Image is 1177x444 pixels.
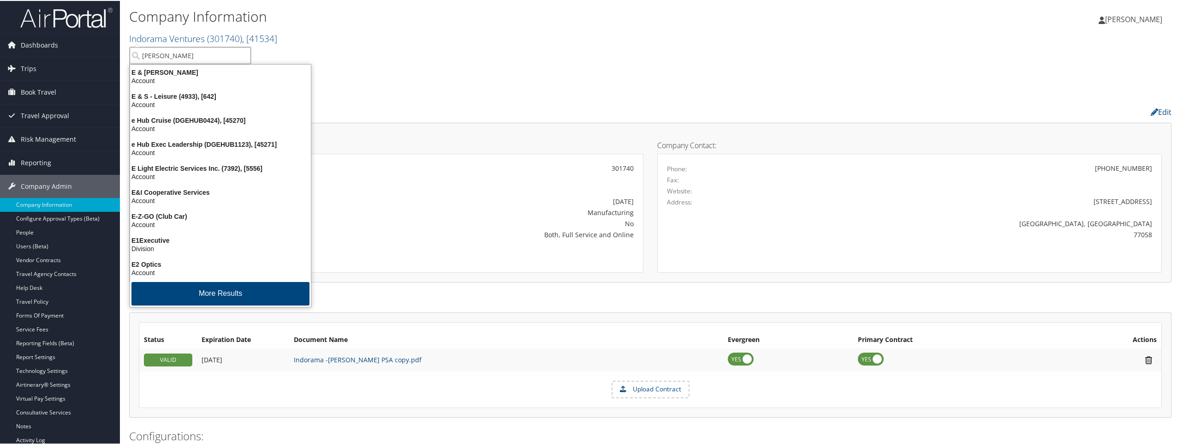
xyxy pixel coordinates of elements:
div: Account [125,172,316,180]
span: Company Admin [21,174,72,197]
h1: Company Information [129,6,824,25]
div: Division [125,244,316,252]
div: 77058 [792,229,1153,239]
label: Address: [667,197,692,206]
i: Remove Contract [1141,354,1157,364]
div: e Hub Exec Leadership (DGEHUB1123), [45271] [125,139,316,148]
a: Edit [1151,106,1171,116]
div: VALID [144,353,192,366]
label: Phone: [667,163,687,173]
span: Risk Management [21,127,76,150]
th: Evergreen [723,331,853,348]
label: Website: [667,186,692,195]
a: Indorama Ventures [129,31,277,44]
th: Status [139,331,197,348]
div: E & [PERSON_NAME] [125,67,316,76]
div: E & S - Leisure (4933), [642] [125,91,316,100]
h2: Company Profile: [129,103,820,119]
div: [STREET_ADDRESS] [792,196,1153,205]
h2: Configurations: [129,427,1171,443]
span: Reporting [21,150,51,174]
div: Account [125,124,316,132]
div: E&I Cooperative Services [125,187,316,196]
div: Account [125,196,316,204]
h4: Account Details: [139,141,643,148]
div: 301740 [315,162,634,172]
label: Upload Contract [612,381,689,396]
div: Both, Full Service and Online [315,229,634,239]
th: Document Name [289,331,723,348]
div: [DATE] [315,196,634,205]
span: , [ 41534 ] [242,31,277,44]
th: Expiration Date [197,331,289,348]
span: ( 301740 ) [207,31,242,44]
div: Account [125,220,316,228]
label: Fax: [667,174,679,184]
div: Account [125,148,316,156]
th: Actions [1056,331,1161,348]
h2: Contracts: [129,292,1171,308]
div: No [315,218,634,228]
div: [GEOGRAPHIC_DATA], [GEOGRAPHIC_DATA] [792,218,1153,228]
a: [PERSON_NAME] [1099,5,1171,32]
div: Account [125,76,316,84]
div: Add/Edit Date [202,355,285,363]
div: E2 Optics [125,259,316,268]
span: [DATE] [202,354,222,363]
div: E1Executive [125,235,316,244]
img: airportal-logo.png [20,6,113,28]
span: [PERSON_NAME] [1105,13,1162,24]
button: More Results [131,281,309,305]
input: Search Accounts [130,46,251,63]
span: Travel Approval [21,103,69,126]
a: Indorama -[PERSON_NAME] PSA copy.pdf [294,354,422,363]
th: Primary Contract [853,331,1056,348]
h4: Company Contact: [657,141,1162,148]
div: Account [125,100,316,108]
span: Book Travel [21,80,56,103]
div: Account [125,268,316,276]
div: Manufacturing [315,207,634,216]
span: Trips [21,56,36,79]
div: E-Z-GO (Club Car) [125,211,316,220]
span: Dashboards [21,33,58,56]
div: E Light Electric Services Inc. (7392), [5556] [125,163,316,172]
div: e Hub Cruise (DGEHUB0424), [45270] [125,115,316,124]
div: [PHONE_NUMBER] [1095,162,1152,172]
